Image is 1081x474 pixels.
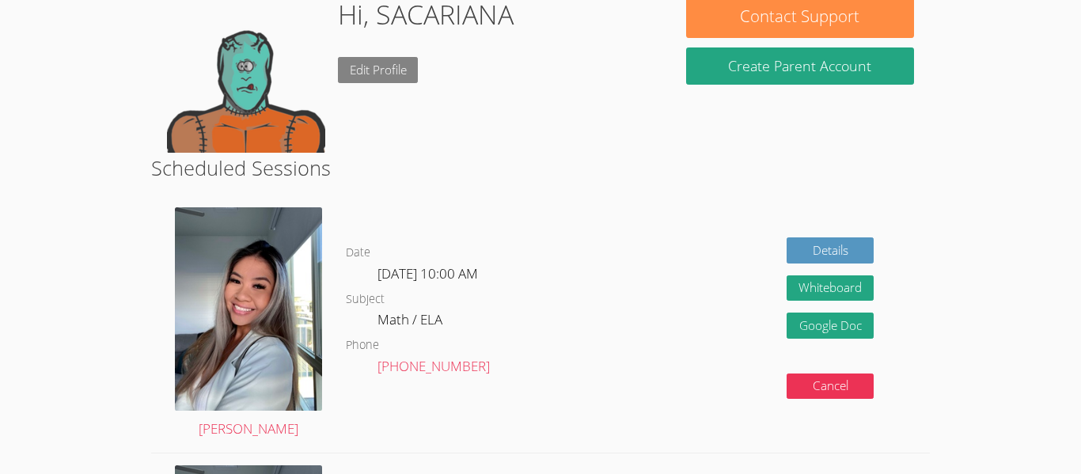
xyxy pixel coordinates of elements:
dt: Date [346,243,370,263]
a: [PERSON_NAME] [175,207,322,441]
a: Google Doc [787,313,874,339]
dt: Subject [346,290,385,309]
a: [PHONE_NUMBER] [377,357,490,375]
a: Details [787,237,874,264]
img: avatar.png [175,207,322,411]
button: Create Parent Account [686,47,914,85]
button: Whiteboard [787,275,874,301]
dd: Math / ELA [377,309,446,336]
button: Cancel [787,374,874,400]
a: Edit Profile [338,57,419,83]
dt: Phone [346,336,379,355]
h2: Scheduled Sessions [151,153,930,183]
span: [DATE] 10:00 AM [377,264,478,283]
